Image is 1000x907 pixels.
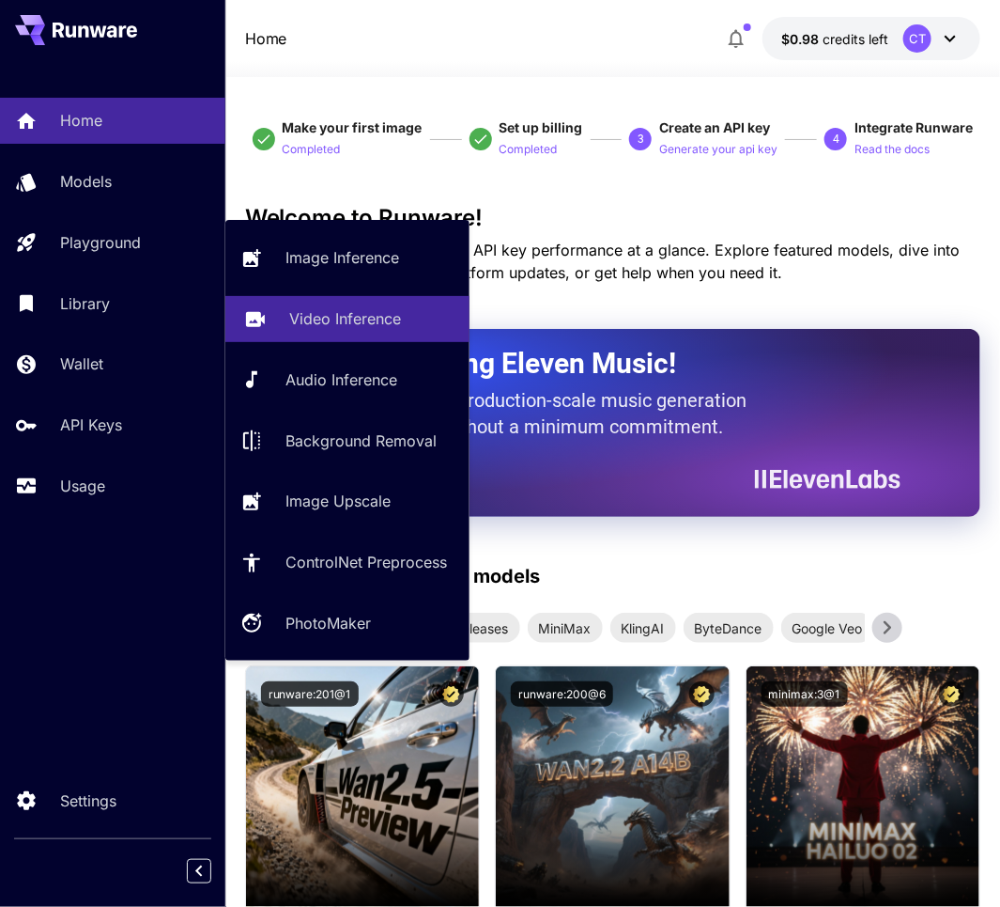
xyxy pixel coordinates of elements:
p: Home [60,109,102,132]
span: $0.98 [781,31,823,47]
p: Completed [500,141,558,159]
a: PhotoMaker [225,601,469,647]
a: Video Inference [225,296,469,342]
p: Background Removal [285,430,437,452]
div: CT [903,24,931,53]
button: Certified Model – Vetted for best performance and includes a commercial license. [438,681,464,707]
p: Models [60,170,112,193]
p: ControlNet Preprocess [285,551,447,573]
a: ControlNet Preprocess [225,540,469,586]
span: Set up billing [500,119,583,135]
span: Create an API key [659,119,770,135]
p: Wallet [60,352,103,375]
p: Image Inference [285,246,399,269]
p: Playground [60,231,141,254]
button: Collapse sidebar [187,859,211,884]
a: Image Upscale [225,478,469,524]
span: MiniMax [528,618,603,638]
span: Integrate Runware [854,119,973,135]
button: runware:201@1 [261,681,359,707]
p: Completed [283,141,341,159]
p: API Keys [60,414,122,436]
span: Google Veo [781,618,874,638]
p: Settings [60,790,116,812]
div: $0.9831 [781,29,888,49]
img: alt [496,666,730,907]
span: Make your first image [283,119,423,135]
img: alt [246,666,480,907]
button: runware:200@6 [511,681,613,707]
span: credits left [823,31,888,47]
h2: Now Supporting Eleven Music! [292,346,887,382]
span: ByteDance [684,618,774,638]
p: 4 [833,131,839,148]
a: Image Inference [225,235,469,281]
span: Check out your usage stats and API key performance at a glance. Explore featured models, dive int... [245,241,961,282]
p: Audio Inference [285,368,397,391]
button: minimax:3@1 [762,681,848,707]
button: Certified Model – Vetted for best performance and includes a commercial license. [939,681,964,707]
p: PhotoMaker [285,612,371,634]
p: Image Upscale [285,490,391,512]
button: $0.9831 [762,17,980,60]
a: Background Removal [225,417,469,463]
p: Home [245,27,287,50]
nav: breadcrumb [245,27,287,50]
img: alt [746,666,980,907]
h3: Welcome to Runware! [245,205,981,231]
p: Read the docs [854,141,930,159]
button: Certified Model – Vetted for best performance and includes a commercial license. [689,681,715,707]
span: KlingAI [610,618,676,638]
p: The only way to get production-scale music generation from Eleven Labs without a minimum commitment. [292,387,762,440]
p: Library [60,292,110,315]
p: Generate your api key [659,141,777,159]
p: Video Inference [289,307,401,330]
p: Usage [60,475,105,497]
div: Collapse sidebar [201,854,225,888]
a: Audio Inference [225,357,469,403]
p: 3 [638,131,644,148]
